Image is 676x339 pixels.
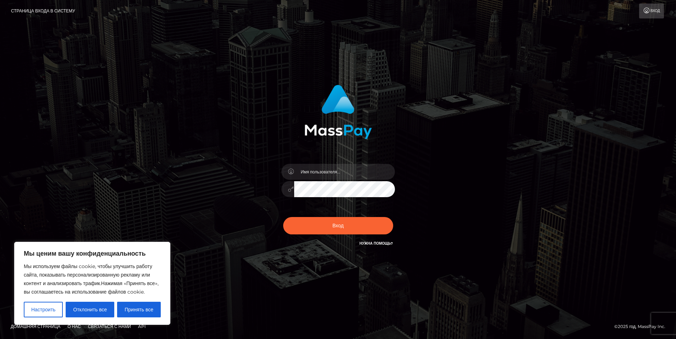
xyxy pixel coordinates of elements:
[31,306,55,313] ya-tr-span: Настроить
[14,242,170,325] div: Мы ценим вашу конфиденциальность
[304,85,372,139] img: Вход в систему MassPay
[73,306,107,313] ya-tr-span: Отклонить все
[65,321,83,332] a: О нас
[24,263,152,287] ya-tr-span: Мы используем файлы cookie, чтобы улучшить работу сайта, показывать персонализированную рекламу и...
[11,4,75,18] a: Страница входа в систему
[85,321,134,332] a: Связаться с нами
[639,4,664,18] a: Вход
[614,323,671,330] div: ©
[125,306,153,313] ya-tr-span: Принять все
[359,241,393,246] a: Нужна помощь?
[135,321,149,332] a: API
[650,9,660,13] ya-tr-span: Вход
[294,164,395,180] input: Имя пользователя...
[67,324,81,329] ya-tr-span: О нас
[11,8,75,13] ya-tr-span: Страница входа в систему
[66,302,114,317] button: Отвергать Все
[117,302,161,317] button: Принимаю Все
[8,321,63,332] a: Домашняя страница
[24,302,63,317] button: Настроить
[24,250,145,257] ya-tr-span: Мы ценим вашу конфиденциальность
[618,324,665,329] ya-tr-span: 2025 год, MassPay Inc.
[332,222,344,229] ya-tr-span: Вход
[138,324,146,329] ya-tr-span: API
[283,217,393,234] button: Вход
[88,324,131,329] ya-tr-span: Связаться с нами
[11,324,60,329] ya-tr-span: Домашняя страница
